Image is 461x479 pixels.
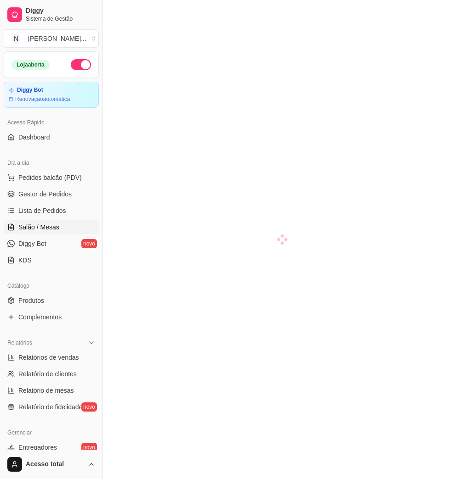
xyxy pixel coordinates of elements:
div: Gerenciar [4,425,99,440]
a: Relatórios de vendas [4,350,99,365]
a: Relatório de mesas [4,383,99,398]
span: Diggy [26,7,95,15]
a: Entregadoresnovo [4,440,99,455]
a: KDS [4,253,99,267]
span: Entregadores [18,443,57,452]
span: Relatórios [7,339,32,346]
a: Gestor de Pedidos [4,187,99,201]
span: Acesso total [26,460,84,468]
a: Complementos [4,310,99,324]
span: Lista de Pedidos [18,206,66,215]
span: Relatório de mesas [18,386,74,395]
article: Renovação automática [15,95,70,103]
a: Salão / Mesas [4,220,99,234]
a: Relatório de clientes [4,367,99,381]
a: Lista de Pedidos [4,203,99,218]
a: Diggy Botnovo [4,236,99,251]
button: Acesso total [4,453,99,475]
button: Select a team [4,29,99,48]
a: DiggySistema de Gestão [4,4,99,26]
span: Salão / Mesas [18,223,59,232]
span: Produtos [18,296,44,305]
a: Dashboard [4,130,99,145]
span: Relatórios de vendas [18,353,79,362]
span: Dashboard [18,133,50,142]
span: Diggy Bot [18,239,46,248]
a: Diggy BotRenovaçãoautomática [4,82,99,108]
span: Gestor de Pedidos [18,189,72,199]
span: KDS [18,256,32,265]
div: Catálogo [4,278,99,293]
span: N [11,34,21,43]
a: Relatório de fidelidadenovo [4,400,99,414]
div: [PERSON_NAME] ... [28,34,86,43]
span: Pedidos balcão (PDV) [18,173,82,182]
div: Dia a dia [4,156,99,170]
article: Diggy Bot [17,87,43,94]
button: Alterar Status [71,59,91,70]
div: Acesso Rápido [4,115,99,130]
div: Loja aberta [11,60,50,70]
button: Pedidos balcão (PDV) [4,170,99,185]
span: Sistema de Gestão [26,15,95,22]
span: Complementos [18,312,62,322]
span: Relatório de clientes [18,369,77,379]
a: Produtos [4,293,99,308]
span: Relatório de fidelidade [18,402,82,412]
